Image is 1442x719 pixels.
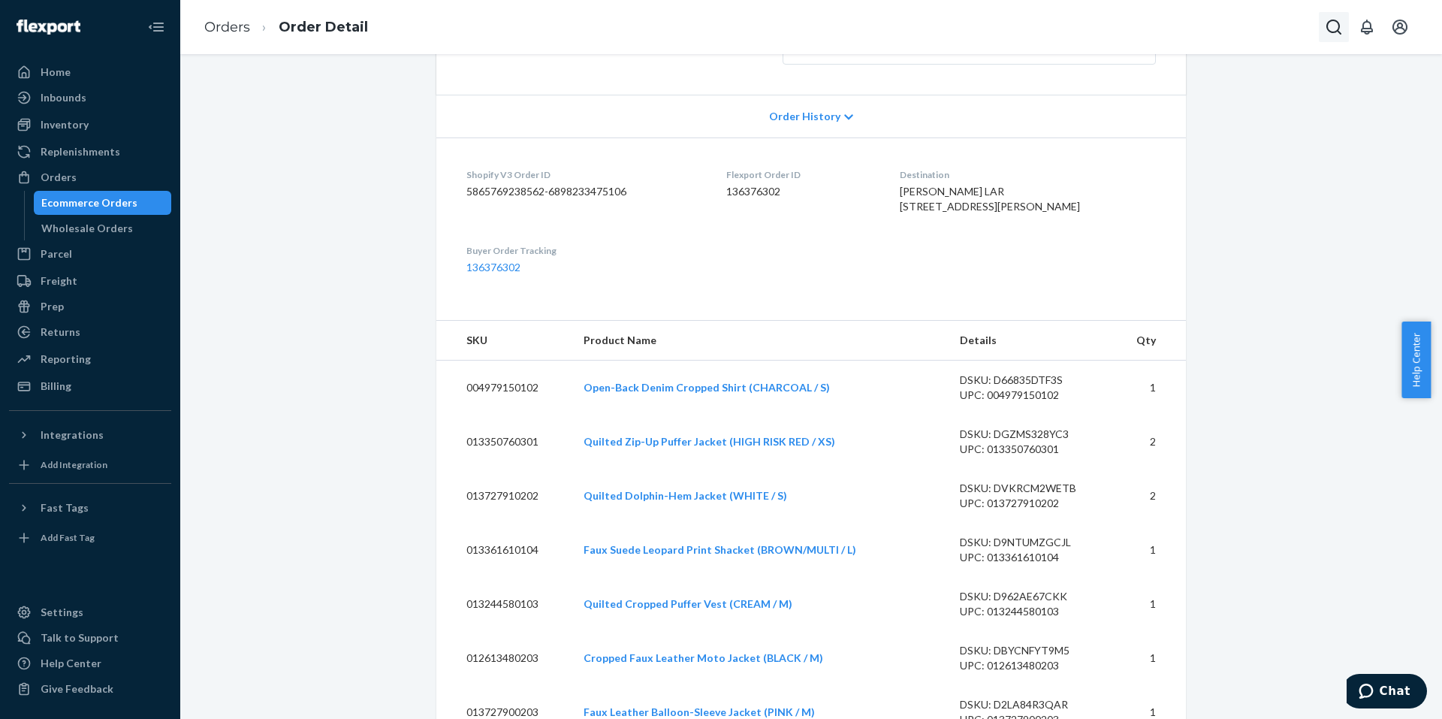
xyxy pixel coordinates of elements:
button: Talk to Support [9,626,171,650]
dd: 5865769238562-6898233475106 [466,184,702,199]
img: Flexport logo [17,20,80,35]
div: Settings [41,605,83,620]
dt: Shopify V3 Order ID [466,168,702,181]
div: DSKU: D962AE67CKK [960,589,1101,604]
a: Add Fast Tag [9,526,171,550]
button: Help Center [1401,322,1431,398]
div: DSKU: DVKRCM2WETB [960,481,1101,496]
div: Fast Tags [41,500,89,515]
td: 013244580103 [436,577,572,631]
button: Fast Tags [9,496,171,520]
td: 013350760301 [436,415,572,469]
a: Cropped Faux Leather Moto Jacket (BLACK / M) [584,651,823,664]
ol: breadcrumbs [192,5,380,50]
a: Freight [9,269,171,293]
td: 012613480203 [436,631,572,685]
button: Open Search Box [1319,12,1349,42]
div: UPC: 013727910202 [960,496,1101,511]
a: Wholesale Orders [34,216,172,240]
dt: Flexport Order ID [726,168,876,181]
a: Home [9,60,171,84]
td: 1 [1113,631,1186,685]
a: Quilted Zip-Up Puffer Jacket (HIGH RISK RED / XS) [584,435,835,448]
span: Order History [769,109,840,124]
div: DSKU: D66835DTF3S [960,373,1101,388]
a: Quilted Dolphin-Hem Jacket (WHITE / S) [584,489,787,502]
button: Integrations [9,423,171,447]
td: 013361610104 [436,523,572,577]
a: Faux Suede Leopard Print Shacket (BROWN/MULTI / L) [584,543,856,556]
a: Settings [9,600,171,624]
div: Wholesale Orders [41,221,133,236]
a: Open-Back Denim Cropped Shirt (CHARCOAL / S) [584,381,830,394]
th: SKU [436,321,572,361]
div: Add Integration [41,458,107,471]
th: Qty [1113,321,1186,361]
div: DSKU: DBYCNFYT9M5 [960,643,1101,658]
a: Inventory [9,113,171,137]
th: Product Name [572,321,948,361]
dt: Destination [900,168,1156,181]
a: Quilted Cropped Puffer Vest (CREAM / M) [584,597,792,610]
div: Integrations [41,427,104,443]
div: Home [41,65,71,80]
td: 1 [1113,523,1186,577]
dt: Buyer Order Tracking [466,244,702,257]
a: Billing [9,374,171,398]
a: Inbounds [9,86,171,110]
div: Inventory [41,117,89,132]
button: Give Feedback [9,677,171,701]
a: Faux Leather Balloon-Sleeve Jacket (PINK / M) [584,705,815,718]
div: UPC: 012613480203 [960,658,1101,673]
div: UPC: 013350760301 [960,442,1101,457]
td: 013727910202 [436,469,572,523]
div: Inbounds [41,90,86,105]
td: 2 [1113,469,1186,523]
a: Returns [9,320,171,344]
dd: 136376302 [726,184,876,199]
div: Help Center [41,656,101,671]
div: Orders [41,170,77,185]
a: Prep [9,295,171,319]
a: Reporting [9,347,171,371]
button: Close Navigation [141,12,171,42]
iframe: Opens a widget where you can chat to one of our agents [1347,674,1427,711]
span: [PERSON_NAME] LAR [STREET_ADDRESS][PERSON_NAME] [900,185,1080,213]
div: Returns [41,325,80,340]
div: UPC: 004979150102 [960,388,1101,403]
td: 2 [1113,415,1186,469]
div: Parcel [41,246,72,261]
div: Give Feedback [41,681,113,696]
th: Details [948,321,1113,361]
td: 004979150102 [436,361,572,415]
div: UPC: 013244580103 [960,604,1101,619]
div: UPC: 013361610104 [960,550,1101,565]
button: Open notifications [1352,12,1382,42]
a: Parcel [9,242,171,266]
td: 1 [1113,361,1186,415]
a: Help Center [9,651,171,675]
div: Replenishments [41,144,120,159]
a: Orders [9,165,171,189]
div: Prep [41,299,64,314]
div: Ecommerce Orders [41,195,137,210]
a: Ecommerce Orders [34,191,172,215]
td: 1 [1113,577,1186,631]
a: 136376302 [466,261,520,273]
div: Add Fast Tag [41,531,95,544]
div: Reporting [41,352,91,367]
div: DSKU: D9NTUMZGCJL [960,535,1101,550]
a: Replenishments [9,140,171,164]
div: DSKU: D2LA84R3QAR [960,697,1101,712]
div: Talk to Support [41,630,119,645]
a: Orders [204,19,250,35]
div: Freight [41,273,77,289]
div: Billing [41,379,71,394]
a: Order Detail [279,19,368,35]
a: Add Integration [9,453,171,477]
button: Open account menu [1385,12,1415,42]
div: DSKU: DGZMS328YC3 [960,427,1101,442]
